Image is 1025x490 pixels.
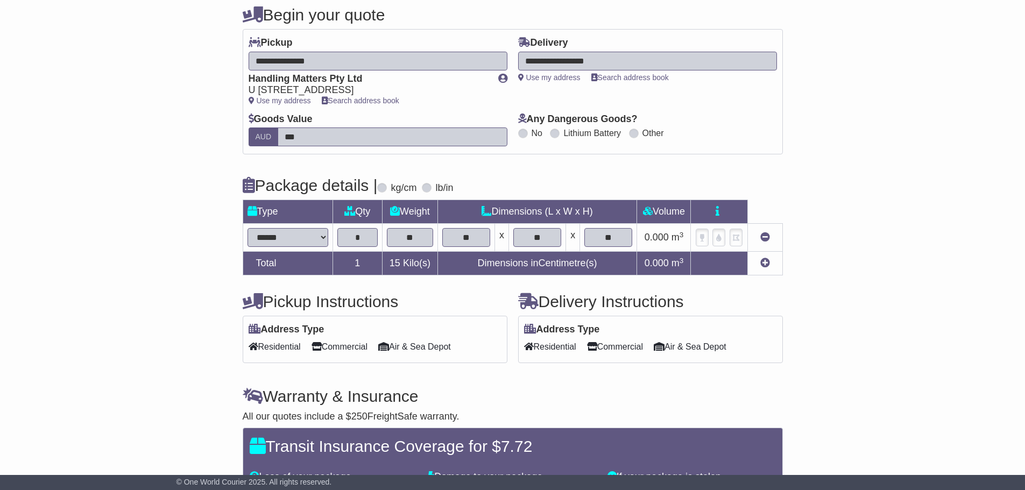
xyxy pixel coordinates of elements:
label: Other [642,128,664,138]
span: m [671,258,684,268]
a: Search address book [322,96,399,105]
label: Lithium Battery [563,128,621,138]
label: Goods Value [249,113,313,125]
label: kg/cm [391,182,416,194]
span: 0.000 [645,232,669,243]
div: All our quotes include a $ FreightSafe warranty. [243,411,783,423]
h4: Package details | [243,176,378,194]
td: Kilo(s) [383,252,438,275]
h4: Warranty & Insurance [243,387,783,405]
sup: 3 [680,231,684,239]
label: No [532,128,542,138]
td: Type [243,200,333,224]
h4: Delivery Instructions [518,293,783,310]
div: Damage to your package [423,471,602,483]
td: Total [243,252,333,275]
label: Any Dangerous Goods? [518,113,638,125]
div: U [STREET_ADDRESS] [249,84,487,96]
span: © One World Courier 2025. All rights reserved. [176,478,332,486]
td: x [494,224,508,252]
a: Use my address [249,96,311,105]
a: Add new item [760,258,770,268]
span: 7.72 [501,437,532,455]
label: Pickup [249,37,293,49]
label: AUD [249,127,279,146]
label: Delivery [518,37,568,49]
span: Air & Sea Depot [654,338,726,355]
span: 15 [390,258,400,268]
label: Address Type [524,324,600,336]
td: Volume [637,200,691,224]
span: Residential [524,338,576,355]
a: Remove this item [760,232,770,243]
a: Use my address [518,73,581,82]
td: Weight [383,200,438,224]
td: Dimensions in Centimetre(s) [437,252,637,275]
span: Air & Sea Depot [378,338,451,355]
td: 1 [333,252,383,275]
span: 250 [351,411,367,422]
span: Commercial [312,338,367,355]
td: Dimensions (L x W x H) [437,200,637,224]
a: Search address book [591,73,669,82]
div: If your package is stolen [602,471,781,483]
span: 0.000 [645,258,669,268]
label: Address Type [249,324,324,336]
h4: Pickup Instructions [243,293,507,310]
span: Residential [249,338,301,355]
sup: 3 [680,257,684,265]
div: Loss of your package [244,471,423,483]
td: x [566,224,580,252]
div: Handling Matters Pty Ltd [249,73,487,85]
h4: Begin your quote [243,6,783,24]
h4: Transit Insurance Coverage for $ [250,437,776,455]
label: lb/in [435,182,453,194]
span: m [671,232,684,243]
td: Qty [333,200,383,224]
span: Commercial [587,338,643,355]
